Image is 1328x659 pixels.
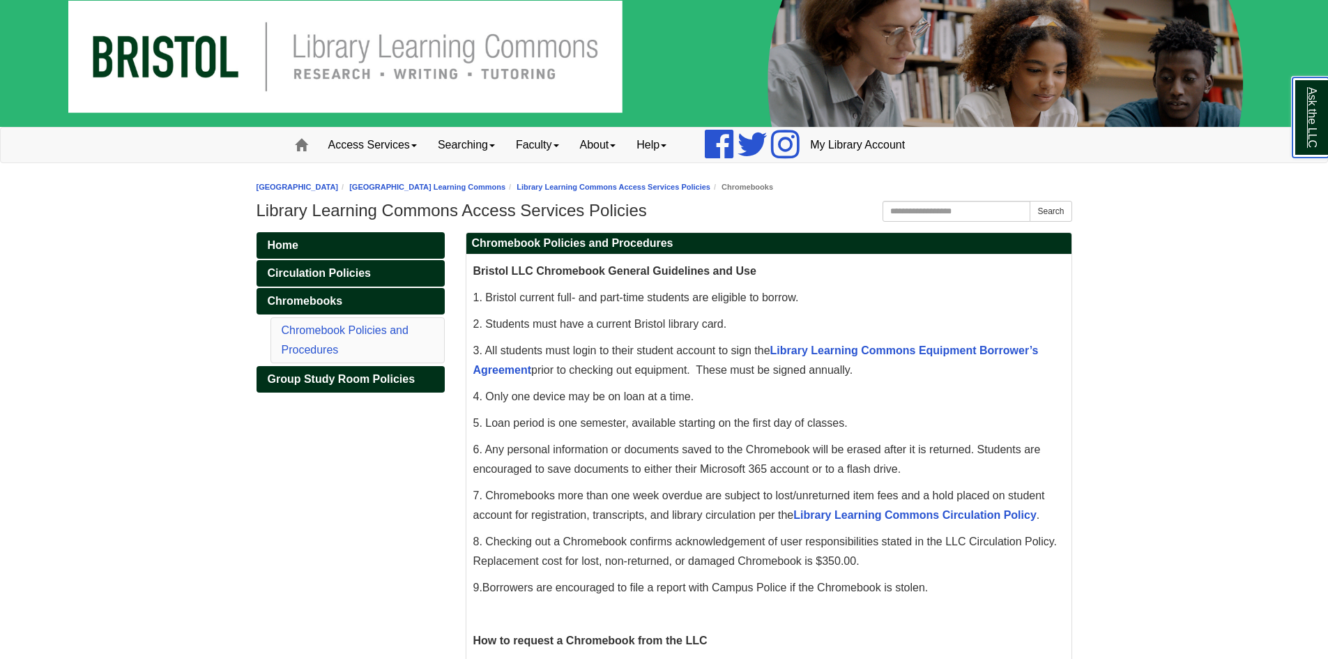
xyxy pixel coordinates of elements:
a: [GEOGRAPHIC_DATA] Learning Commons [349,183,505,191]
span: Borrowers are encouraged to file a report with Campus Police if the Chromebook is stolen. [482,582,928,593]
a: Chromebooks [257,288,445,315]
span: Bristol LLC Chromebook General Guidelines and Use [473,265,756,277]
span: 4. Only one device may be on loan at a time. [473,391,694,402]
a: Library Learning Commons Access Services Policies [517,183,710,191]
span: Circulation Policies [268,267,371,279]
a: Library Learning Commons Circulation Policy [793,509,1037,521]
span: 5. Loan period is one semester, available starting on the first day of classes. [473,417,848,429]
strong: How to request a Chromebook from the LLC [473,635,708,646]
a: [GEOGRAPHIC_DATA] [257,183,339,191]
a: Home [257,232,445,259]
a: Searching [427,128,505,162]
span: 2. Students must have a current Bristol library card. [473,318,727,330]
a: Help [626,128,677,162]
h2: Chromebook Policies and Procedures [466,233,1071,255]
a: Group Study Room Policies [257,366,445,393]
h1: Library Learning Commons Access Services Policies [257,201,1072,220]
a: Access Services [318,128,427,162]
nav: breadcrumb [257,181,1072,194]
span: 6. Any personal information or documents saved to the Chromebook will be erased after it is retur... [473,444,1041,475]
a: My Library Account [800,128,915,162]
span: 3. All students must login to their student account to sign the prior to checking out equipment. ... [473,344,1039,376]
span: 7. Chromebooks more than one week overdue are subject to lost/unreturned item fees and a hold pla... [473,490,1045,521]
a: Circulation Policies [257,260,445,287]
li: Chromebooks [710,181,773,194]
div: Guide Pages [257,232,445,393]
span: 8. Checking out a Chromebook confirms acknowledgement of user responsibilities stated in the LLC ... [473,536,1057,567]
span: 1. Bristol current full- and part-time students are eligible to borrow. [473,291,799,303]
span: Chromebooks [268,295,343,307]
a: Chromebook Policies and Procedures [282,324,409,356]
a: Faculty [505,128,570,162]
p: . [473,578,1064,598]
span: 9 [473,582,480,593]
button: Search [1030,201,1071,222]
a: About [570,128,627,162]
span: Home [268,239,298,251]
span: Group Study Room Policies [268,373,415,385]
